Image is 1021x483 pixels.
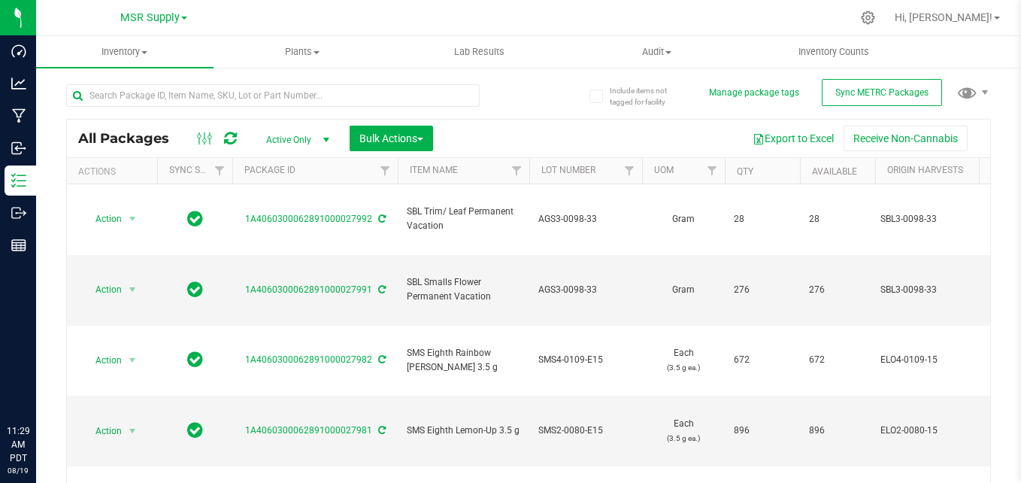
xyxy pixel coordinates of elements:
[809,212,866,226] span: 28
[880,353,1021,367] div: ELO4-0109-15
[78,130,184,147] span: All Packages
[36,45,214,59] span: Inventory
[880,424,1021,438] div: ELO2-0080-15
[651,212,716,226] span: Gram
[538,424,633,438] span: SMS2-0080-E15
[809,283,866,297] span: 276
[373,158,398,184] a: Filter
[895,11,992,23] span: Hi, [PERSON_NAME]!
[376,354,386,365] span: Sync from Compliance System
[734,283,791,297] span: 276
[376,214,386,224] span: Sync from Compliance System
[391,36,568,68] a: Lab Results
[407,205,520,233] span: SBL Trim/ Leaf Permanent Vacation
[15,363,60,408] iframe: Resource center
[654,165,674,175] a: UOM
[407,275,520,304] span: SBL Smalls Flower Permanent Vacation
[734,212,791,226] span: 28
[82,350,123,371] span: Action
[651,417,716,445] span: Each
[120,11,180,24] span: MSR Supply
[11,205,26,220] inline-svg: Outbound
[734,353,791,367] span: 672
[778,45,889,59] span: Inventory Counts
[214,45,390,59] span: Plants
[822,79,942,106] button: Sync METRC Packages
[651,431,716,445] p: (3.5 g ea.)
[123,350,142,371] span: select
[123,279,142,300] span: select
[651,360,716,375] p: (3.5 g ea.)
[407,346,520,375] span: SMS Eighth Rainbow [PERSON_NAME] 3.5 g
[187,349,203,370] span: In Sync
[407,424,520,438] span: SMS Eighth Lemon-Up 3.5 g
[350,126,433,151] button: Bulk Actions
[434,45,525,59] span: Lab Results
[66,84,480,107] input: Search Package ID, Item Name, SKU, Lot or Part Number...
[244,165,295,175] a: Package ID
[809,424,866,438] span: 896
[245,214,372,224] a: 1A4060300062891000027992
[538,212,633,226] span: AGS3-0098-33
[7,465,29,476] p: 08/19
[709,87,799,99] button: Manage package tags
[880,212,1021,226] div: SBL3-0098-33
[7,424,29,465] p: 11:29 AM PDT
[538,283,633,297] span: AGS3-0098-33
[887,165,963,175] a: Origin Harvests
[82,208,123,229] span: Action
[376,425,386,436] span: Sync from Compliance System
[359,132,423,144] span: Bulk Actions
[737,166,753,177] a: Qty
[187,208,203,229] span: In Sync
[568,36,745,68] a: Audit
[78,166,151,177] div: Actions
[651,346,716,375] span: Each
[82,421,123,442] span: Action
[541,165,595,175] a: Lot Number
[169,165,227,175] a: Sync Status
[859,11,877,25] div: Manage settings
[11,141,26,156] inline-svg: Inbound
[651,283,716,297] span: Gram
[44,360,62,378] iframe: Resource center unread badge
[745,36,923,68] a: Inventory Counts
[700,158,725,184] a: Filter
[11,238,26,253] inline-svg: Reports
[245,284,372,295] a: 1A4060300062891000027991
[812,166,857,177] a: Available
[610,85,685,108] span: Include items not tagged for facility
[734,424,791,438] span: 896
[11,108,26,123] inline-svg: Manufacturing
[809,353,866,367] span: 672
[123,421,142,442] span: select
[123,208,142,229] span: select
[743,126,844,151] button: Export to Excel
[11,44,26,59] inline-svg: Dashboard
[36,36,214,68] a: Inventory
[11,76,26,91] inline-svg: Analytics
[208,158,232,184] a: Filter
[187,279,203,300] span: In Sync
[245,425,372,436] a: 1A4060300062891000027981
[835,87,929,98] span: Sync METRC Packages
[504,158,529,184] a: Filter
[11,173,26,188] inline-svg: Inventory
[880,283,1021,297] div: SBL3-0098-33
[568,45,744,59] span: Audit
[245,354,372,365] a: 1A4060300062891000027982
[617,158,642,184] a: Filter
[187,420,203,441] span: In Sync
[538,353,633,367] span: SMS4-0109-E15
[214,36,391,68] a: Plants
[82,279,123,300] span: Action
[376,284,386,295] span: Sync from Compliance System
[844,126,968,151] button: Receive Non-Cannabis
[410,165,458,175] a: Item Name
